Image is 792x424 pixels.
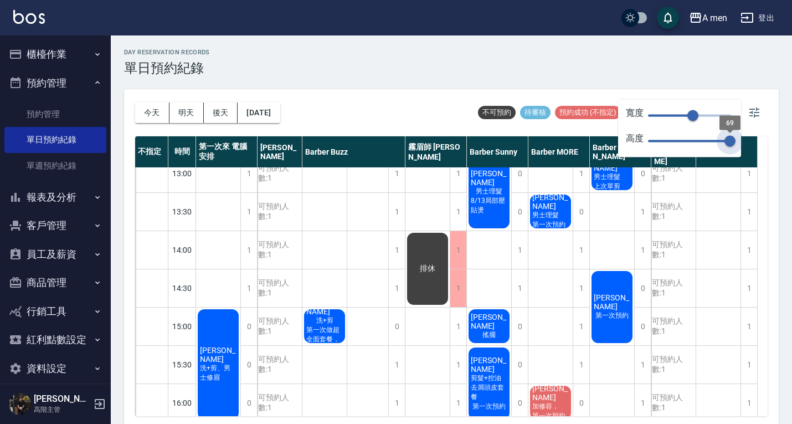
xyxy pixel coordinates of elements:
[258,193,302,231] div: 可預約人數:1
[4,153,106,178] a: 單週預約紀錄
[388,384,405,422] div: 1
[634,231,651,269] div: 1
[530,220,568,229] span: 第一次預約
[736,8,779,28] button: 登出
[168,154,196,192] div: 13:00
[467,136,528,167] div: Barber Sunny
[651,346,696,384] div: 可預約人數:1
[657,7,679,29] button: save
[240,308,257,345] div: 0
[168,307,196,345] div: 15:00
[124,49,210,56] h2: day Reservation records
[469,169,510,187] span: [PERSON_NAME]
[634,384,651,422] div: 1
[4,268,106,297] button: 商品管理
[258,308,302,345] div: 可預約人數:1
[530,193,571,211] span: [PERSON_NAME]
[4,240,106,269] button: 員工及薪資
[450,384,466,422] div: 1
[34,405,90,415] p: 高階主管
[196,136,258,167] div: 第一次來 電腦安排
[9,393,31,415] img: Person
[511,384,528,422] div: 0
[168,384,196,422] div: 16:00
[168,269,196,307] div: 14:30
[511,193,528,231] div: 0
[258,231,302,269] div: 可預約人數:1
[418,264,438,274] span: 排休
[388,155,405,192] div: 1
[388,193,405,231] div: 1
[634,193,651,231] div: 1
[590,136,651,167] div: Barber [PERSON_NAME]
[405,136,467,167] div: 霧眉師 [PERSON_NAME]
[651,193,696,231] div: 可預約人數:1
[469,374,510,402] span: 剪髮+控油去屑頭皮套餐
[511,346,528,384] div: 0
[240,231,257,269] div: 1
[450,231,466,269] div: 1
[450,155,466,192] div: 1
[634,308,651,345] div: 0
[388,308,405,345] div: 0
[528,136,590,167] div: Barber MORE
[511,308,528,345] div: 0
[626,108,644,124] span: 寬度
[573,231,589,269] div: 1
[4,325,106,354] button: 紅利點數設定
[135,103,169,123] button: 今天
[258,384,302,422] div: 可預約人數:1
[685,7,732,29] button: A men
[651,269,696,307] div: 可預約人數:1
[450,193,466,231] div: 1
[388,346,405,384] div: 1
[124,60,210,76] h3: 單日預約紀錄
[593,311,631,320] span: 第一次預約
[302,136,405,167] div: Barber Buzz
[240,269,257,307] div: 1
[258,136,302,167] div: [PERSON_NAME]
[168,192,196,231] div: 13:30
[240,346,257,384] div: 0
[702,11,727,25] div: A men
[592,182,623,191] span: 上次單剪
[4,127,106,152] a: 單日預約紀錄
[204,103,238,123] button: 後天
[168,231,196,269] div: 14:00
[511,155,528,192] div: 0
[651,308,696,345] div: 可預約人數:1
[4,297,106,326] button: 行銷工具
[135,136,168,167] div: 不指定
[740,155,757,192] div: 1
[530,211,561,220] span: 男士理髮
[240,384,257,422] div: 0
[34,394,90,405] h5: [PERSON_NAME]
[626,133,644,150] span: 高度
[240,193,257,231] div: 1
[740,193,757,231] div: 1
[592,293,632,311] span: [PERSON_NAME]
[634,155,651,192] div: 0
[573,155,589,192] div: 1
[573,346,589,384] div: 1
[258,155,302,192] div: 可預約人數:1
[314,316,336,325] span: 洗+剪
[726,119,734,127] span: 69
[555,108,621,118] span: 預約成功 (不指定)
[573,193,589,231] div: 0
[240,155,257,192] div: 1
[573,308,589,345] div: 1
[4,354,106,383] button: 資料設定
[740,384,757,422] div: 1
[651,231,696,269] div: 可預約人數:1
[450,269,466,307] div: 1
[469,356,510,374] span: [PERSON_NAME]
[13,10,45,24] img: Logo
[478,108,516,118] span: 不可預約
[4,211,106,240] button: 客戶管理
[450,346,466,384] div: 1
[474,187,505,196] span: 男士理髮
[634,269,651,307] div: 0
[573,269,589,307] div: 1
[511,231,528,269] div: 1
